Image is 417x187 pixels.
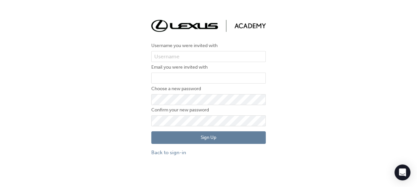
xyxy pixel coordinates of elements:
button: Sign Up [151,131,266,144]
label: Choose a new password [151,85,266,93]
a: Back to sign-in [151,149,266,156]
label: Username you were invited with [151,42,266,50]
label: Confirm your new password [151,106,266,114]
div: Open Intercom Messenger [394,164,410,180]
img: Trak [151,20,266,32]
input: Username [151,51,266,62]
label: Email you were invited with [151,63,266,71]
